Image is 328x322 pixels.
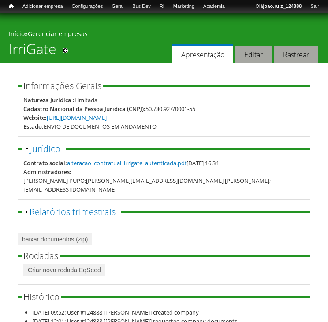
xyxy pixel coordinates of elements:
[263,4,302,9] strong: joao.ruiz_124888
[67,159,186,167] a: alteracao_contratual_irrigate_autenticada.pdf
[9,41,56,63] h1: IrriGate
[23,291,60,303] span: Histórico
[235,46,272,63] a: Editar
[23,113,47,122] div: Website:
[75,96,97,104] div: Limitada
[28,30,88,38] a: Gerenciar empresas
[23,176,305,194] div: [PERSON_NAME] PUPO;[PERSON_NAME][EMAIL_ADDRESS][DOMAIN_NAME] [PERSON_NAME];[EMAIL_ADDRESS][DOMAIN...
[23,264,105,276] a: Criar nova rodada EqSeed
[251,2,306,11] a: Olájoao.ruiz_124888
[32,308,305,317] li: [DATE] 09:52: User #124888 [[PERSON_NAME]] created company
[306,2,324,11] a: Sair
[30,206,116,218] a: Relatórios trimestrais
[23,80,101,92] span: Informações Gerais
[145,104,195,113] div: 50.730.927/0001-55
[107,2,128,11] a: Geral
[18,233,92,245] a: baixar documentos (zip)
[172,44,233,63] a: Apresentação
[67,159,219,167] span: [DATE] 16:34
[23,250,58,262] span: Rodadas
[9,30,25,38] a: Início
[23,104,145,113] div: Cadastro Nacional da Pessoa Jurídica (CNPJ):
[23,159,67,167] div: Contrato social:
[9,30,319,41] div: »
[23,167,71,176] div: Administradores:
[9,3,14,9] span: Início
[128,2,155,11] a: Bus Dev
[67,2,108,11] a: Configurações
[23,122,44,131] div: Estado:
[23,96,75,104] div: Natureza Jurídica :
[274,46,318,63] a: Rastrear
[155,2,169,11] a: RI
[169,2,199,11] a: Marketing
[44,122,157,131] div: ENVIO DE DOCUMENTOS EM ANDAMENTO
[4,2,18,11] a: Início
[199,2,229,11] a: Academia
[47,114,107,122] a: [URL][DOMAIN_NAME]
[18,2,67,11] a: Adicionar empresa
[30,143,60,155] a: Jurídico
